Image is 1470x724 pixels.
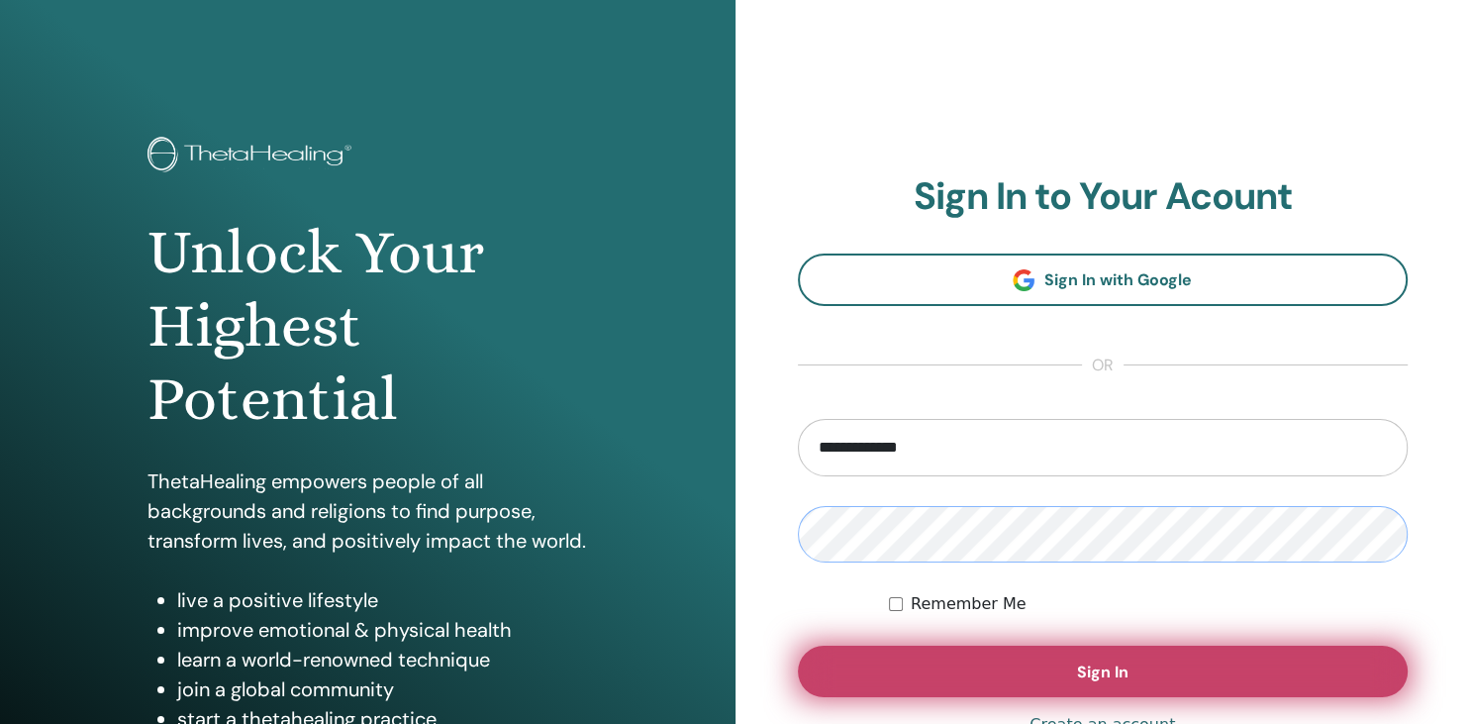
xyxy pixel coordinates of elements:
li: learn a world-renowned technique [177,645,588,674]
button: Sign In [798,646,1409,697]
h1: Unlock Your Highest Potential [147,216,588,437]
a: Sign In with Google [798,254,1409,306]
span: Sign In [1077,662,1128,682]
span: Sign In with Google [1044,269,1192,290]
p: ThetaHealing empowers people of all backgrounds and religions to find purpose, transform lives, a... [147,466,588,556]
li: join a global community [177,674,588,704]
h2: Sign In to Your Acount [798,174,1409,220]
label: Remember Me [911,592,1027,616]
span: or [1082,354,1124,377]
li: improve emotional & physical health [177,615,588,645]
li: live a positive lifestyle [177,585,588,615]
div: Keep me authenticated indefinitely or until I manually logout [889,592,1408,616]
